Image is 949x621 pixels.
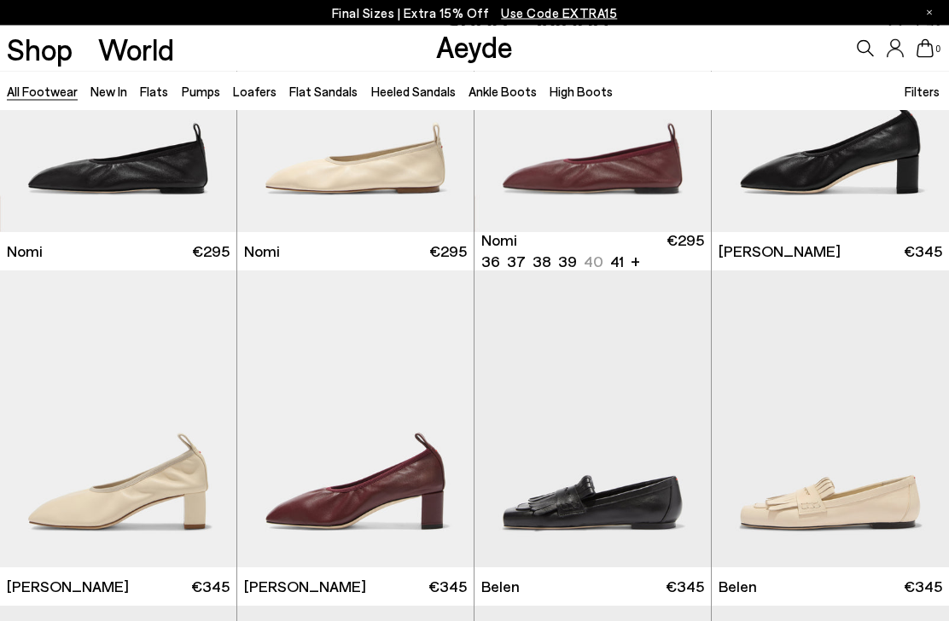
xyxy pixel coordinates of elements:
span: [PERSON_NAME] [7,577,129,598]
img: Belen Tassel Loafers [474,271,711,569]
a: Ankle Boots [469,84,537,99]
a: World [98,34,174,64]
span: €345 [666,577,704,598]
a: Nomi 36 37 38 39 40 41 + €295 [474,233,711,271]
a: Flat Sandals [289,84,358,99]
a: Belen €345 [474,568,711,606]
span: €295 [429,241,467,263]
a: All Footwear [7,84,78,99]
a: New In [90,84,127,99]
li: 41 [610,252,624,273]
span: 0 [934,44,942,54]
li: 39 [558,252,577,273]
span: €295 [667,230,704,273]
span: Belen [481,577,520,598]
span: Belen [719,577,757,598]
li: 37 [507,252,526,273]
p: Final Sizes | Extra 15% Off [332,3,618,24]
a: 0 [917,39,934,58]
span: [PERSON_NAME] [719,241,841,263]
li: + [631,250,640,273]
span: €295 [192,241,230,263]
span: Filters [905,84,940,99]
span: €345 [904,241,942,263]
a: Belen €345 [712,568,949,606]
a: Aeyde [436,28,513,64]
span: €345 [191,577,230,598]
a: [PERSON_NAME] €345 [237,568,474,606]
a: Flats [140,84,168,99]
a: Shop [7,34,73,64]
span: Nomi [244,241,280,263]
a: Heeled Sandals [371,84,456,99]
li: 38 [533,252,551,273]
ul: variant [481,252,619,273]
a: Nomi €295 [237,233,474,271]
a: High Boots [550,84,613,99]
img: Belen Tassel Loafers [712,271,949,569]
a: Loafers [233,84,277,99]
span: Navigate to /collections/ss25-final-sizes [501,5,617,20]
img: Narissa Ruched Pumps [237,271,474,569]
li: 36 [481,252,500,273]
a: Pumps [182,84,220,99]
span: €345 [904,577,942,598]
span: Nomi [481,230,517,252]
a: [PERSON_NAME] €345 [712,233,949,271]
span: Nomi [7,241,43,263]
span: €345 [428,577,467,598]
span: [PERSON_NAME] [244,577,366,598]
